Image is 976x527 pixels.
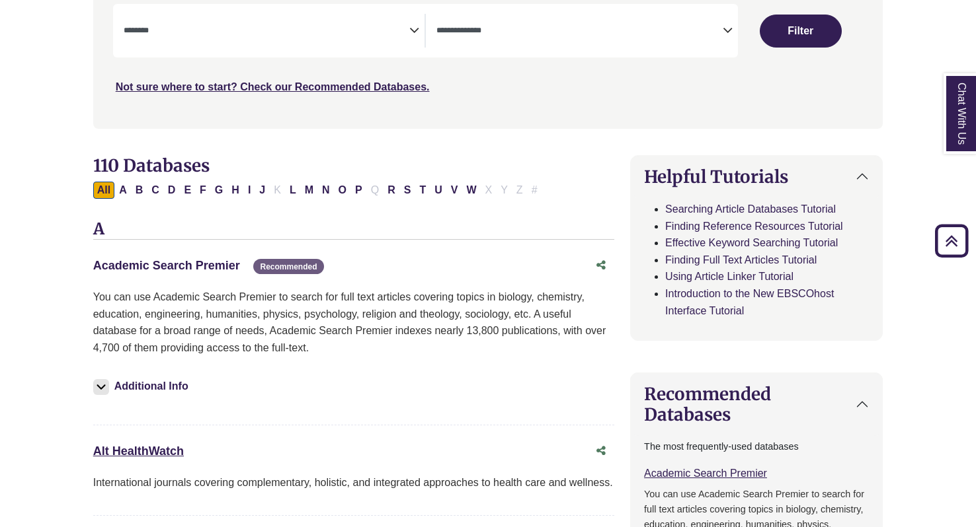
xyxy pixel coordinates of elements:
button: Filter Results B [132,182,147,199]
button: Filter Results P [351,182,366,199]
a: Using Article Linker Tutorial [665,271,793,282]
button: Recommended Databases [631,373,882,435]
a: Introduction to the New EBSCOhost Interface Tutorial [665,288,834,316]
button: Filter Results N [318,182,334,199]
span: Recommended [253,259,323,274]
a: Back to Top [930,232,973,250]
button: Filter Results U [430,182,446,199]
button: Filter Results R [384,182,399,199]
button: Filter Results O [335,182,350,199]
button: Filter Results T [415,182,430,199]
a: Effective Keyword Searching Tutorial [665,237,838,248]
button: Submit for Search Results [760,15,842,48]
button: Filter Results I [244,182,255,199]
textarea: Search [124,26,410,37]
button: Share this database [588,439,614,464]
button: Filter Results D [164,182,180,199]
p: The most frequently-used databases [644,439,869,454]
button: Additional Info [93,377,192,396]
button: Filter Results S [400,182,415,199]
button: Filter Results H [227,182,243,199]
a: Not sure where to start? Check our Recommended Databases. [116,81,430,92]
span: 110 Databases [93,155,210,176]
a: Academic Search Premier [644,468,767,479]
button: Filter Results E [180,182,195,199]
div: Alpha-list to filter by first letter of database name [93,184,543,195]
p: You can use Academic Search Premier to search for full text articles covering topics in biology, ... [93,289,614,356]
button: Filter Results L [286,182,300,199]
a: Finding Full Text Articles Tutorial [665,254,817,265]
a: Academic Search Premier [93,259,240,272]
button: Filter Results F [196,182,210,199]
button: Filter Results M [301,182,317,199]
button: Filter Results W [462,182,480,199]
textarea: Search [436,26,723,37]
button: Filter Results A [115,182,131,199]
button: All [93,182,114,199]
button: Filter Results C [147,182,163,199]
button: Filter Results J [255,182,269,199]
a: Finding Reference Resources Tutorial [665,221,843,232]
button: Filter Results V [447,182,462,199]
button: Filter Results G [211,182,227,199]
p: International journals covering complementary, holistic, and integrated approaches to health care... [93,474,614,491]
a: Alt HealthWatch [93,444,184,458]
button: Helpful Tutorials [631,156,882,197]
a: Searching Article Databases Tutorial [665,203,836,215]
button: Share this database [588,253,614,278]
h3: A [93,220,614,240]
